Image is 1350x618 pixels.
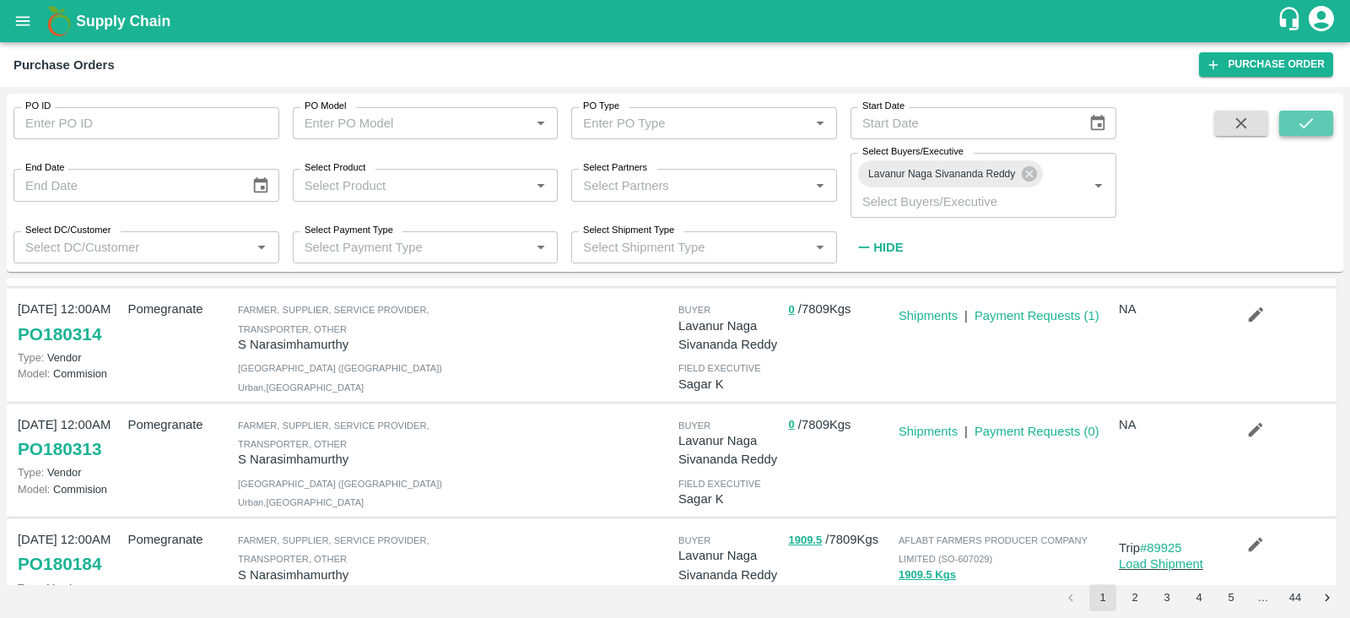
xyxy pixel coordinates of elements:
[1277,6,1306,36] div: customer-support
[238,363,442,392] span: [GEOGRAPHIC_DATA] ([GEOGRAPHIC_DATA]) Urban , [GEOGRAPHIC_DATA]
[873,241,903,254] strong: Hide
[788,415,794,435] button: 0
[958,300,968,325] div: |
[809,112,831,134] button: Open
[13,169,238,201] input: End Date
[678,375,781,393] p: Sagar K
[298,112,526,134] input: Enter PO Model
[19,236,246,258] input: Select DC/Customer
[13,54,115,76] div: Purchase Orders
[1119,415,1222,434] p: NA
[788,301,794,320] button: 0
[862,100,904,113] label: Start Date
[1199,52,1333,77] a: Purchase Order
[76,9,1277,33] a: Supply Chain
[18,415,121,434] p: [DATE] 12:00AM
[1119,300,1222,318] p: NA
[18,464,121,480] p: Vendor
[788,531,822,550] button: 1909.5
[862,145,964,159] label: Select Buyers/Executive
[788,530,891,550] p: / 7809 Kgs
[899,309,958,323] a: Shipments
[127,300,230,318] p: Pomegranate
[1185,584,1212,611] button: Go to page 4
[245,170,277,202] button: Choose date
[788,300,891,319] p: / 7809 Kgs
[678,431,781,469] p: Lavanur Naga Sivananda Reddy
[583,161,647,175] label: Select Partners
[238,566,451,584] p: S Narasimhamurthy
[678,546,781,584] p: Lavanur Naga Sivananda Reddy
[788,415,891,435] p: / 7809 Kgs
[583,100,619,113] label: PO Type
[1282,584,1309,611] button: Go to page 44
[1119,557,1203,571] a: Load Shipment
[975,425,1099,438] a: Payment Requests (0)
[18,483,50,496] span: Model:
[25,100,51,113] label: PO ID
[975,309,1099,323] a: Payment Requests (1)
[530,112,552,134] button: Open
[678,305,710,315] span: buyer
[298,174,526,196] input: Select Product
[238,479,442,507] span: [GEOGRAPHIC_DATA] ([GEOGRAPHIC_DATA]) Urban , [GEOGRAPHIC_DATA]
[18,466,44,479] span: Type:
[809,175,831,197] button: Open
[1218,584,1245,611] button: Go to page 5
[238,535,429,564] span: Farmer, Supplier, Service Provider, Transporter, Other
[858,160,1043,187] div: Lavanur Naga Sivananda Reddy
[1119,539,1222,557] p: Trip
[238,450,451,469] p: S Narasimhamurthy
[127,530,230,549] p: Pomegranate
[18,580,121,596] p: Vendor
[850,233,908,262] button: Hide
[18,367,50,380] span: Model:
[576,236,804,258] input: Select Shipment Type
[576,174,804,196] input: Select Partners
[298,236,504,258] input: Select Payment Type
[238,305,429,333] span: Farmer, Supplier, Service Provider, Transporter, Other
[858,165,1025,183] span: Lavanur Naga Sivananda Reddy
[530,236,552,258] button: Open
[76,13,170,30] b: Supply Chain
[251,236,273,258] button: Open
[1306,3,1336,39] div: account of current user
[18,530,121,549] p: [DATE] 12:00AM
[18,549,101,579] a: PO180184
[1088,175,1110,197] button: Open
[25,224,111,237] label: Select DC/Customer
[18,319,101,350] a: PO180314
[238,335,451,354] p: S Narasimhamurthy
[899,425,958,438] a: Shipments
[678,490,781,508] p: Sagar K
[899,535,1088,564] span: AFLABT FARMERS PRODUCER COMPANY LIMITED (SO-607029)
[850,107,1075,139] input: Start Date
[238,420,429,449] span: Farmer, Supplier, Service Provider, Transporter, Other
[678,363,761,373] span: field executive
[899,566,956,585] button: 1909.5 Kgs
[678,535,710,545] span: buyer
[1055,584,1343,611] nav: pagination navigation
[13,107,279,139] input: Enter PO ID
[583,224,674,237] label: Select Shipment Type
[1250,590,1277,606] div: …
[678,479,761,489] span: field executive
[1121,584,1148,611] button: Go to page 2
[18,366,121,382] p: Commision
[18,351,44,364] span: Type:
[530,175,552,197] button: Open
[18,582,44,594] span: Type:
[305,100,347,113] label: PO Model
[678,317,781,355] p: Lavanur Naga Sivananda Reddy
[1314,584,1341,611] button: Go to next page
[18,481,121,497] p: Commision
[1082,107,1114,139] button: Choose date
[678,420,710,431] span: buyer
[18,300,121,318] p: [DATE] 12:00AM
[305,161,365,175] label: Select Product
[1140,541,1182,555] a: #89925
[18,434,101,464] a: PO180313
[1089,584,1116,611] button: page 1
[856,190,1061,212] input: Select Buyers/Executive
[25,161,64,175] label: End Date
